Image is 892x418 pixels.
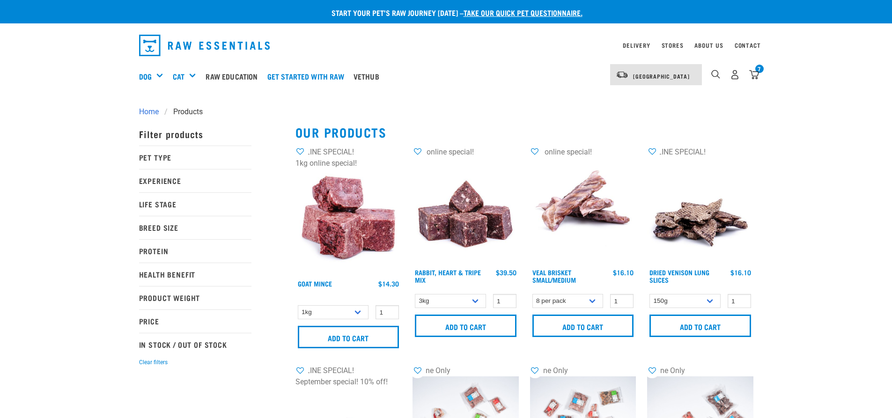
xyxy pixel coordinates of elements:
div: 7 [755,65,764,73]
a: Rabbit, Heart & Tripe Mix [415,271,481,281]
p: In Stock / Out Of Stock [139,333,251,356]
a: Vethub [351,58,386,95]
a: Dried Venison Lung Slices [649,271,709,281]
div: 8pp online special! [530,147,636,158]
div: 1kg online special! [295,158,402,169]
img: home-icon-1@2x.png [711,70,720,79]
nav: breadcrumbs [139,106,753,117]
input: 1 [376,305,399,320]
span: [GEOGRAPHIC_DATA] [633,74,690,78]
input: Add to cart [532,315,634,337]
div: 3kg online special! [413,147,519,158]
a: Veal Brisket Small/Medium [532,271,576,281]
img: home-icon@2x.png [749,70,759,80]
button: Clear filters [139,358,168,367]
h2: Our Products [295,125,753,139]
input: 1 [493,294,516,308]
div: ONLINE SPECIAL! [647,147,753,158]
p: Product Weight [139,286,251,309]
img: user.png [730,70,740,80]
p: Breed Size [139,216,251,239]
input: 1 [610,294,634,308]
p: Protein [139,239,251,263]
input: 1 [728,294,751,308]
p: Price [139,309,251,333]
div: ONLINE SPECIAL! [295,147,402,158]
input: Add to cart [649,315,751,337]
a: Delivery [623,44,650,47]
img: van-moving.png [616,71,628,79]
p: Filter products [139,122,251,146]
p: Life Stage [139,192,251,216]
a: Dog [139,71,152,82]
input: Add to cart [298,326,399,348]
div: $14.30 [378,280,399,287]
a: Raw Education [203,58,265,95]
span: Home [139,106,159,117]
img: 1175 Rabbit Heart Tripe Mix 01 [413,158,519,264]
div: September special! 10% off! [295,376,402,388]
a: Goat Mince [298,282,332,285]
a: take our quick pet questionnaire. [464,10,582,15]
div: $16.10 [613,269,634,276]
div: Online Only [530,365,636,376]
input: Add to cart [415,315,516,337]
div: $39.50 [496,269,516,276]
p: Experience [139,169,251,192]
div: Online Only [647,365,753,376]
a: Contact [735,44,761,47]
a: Cat [173,71,184,82]
div: Online Only [413,365,519,376]
img: 1077 Wild Goat Mince 01 [295,169,402,275]
a: Stores [662,44,684,47]
img: 1304 Venison Lung Slices 01 [647,158,753,264]
div: ONLINE SPECIAL! [295,365,402,376]
p: Health Benefit [139,263,251,286]
img: 1207 Veal Brisket 4pp 01 [530,158,636,264]
img: Raw Essentials Logo [139,35,270,56]
p: Pet Type [139,146,251,169]
a: About Us [694,44,723,47]
a: Get started with Raw [265,58,351,95]
a: Home [139,106,164,117]
nav: dropdown navigation [132,31,761,60]
div: $16.10 [730,269,751,276]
